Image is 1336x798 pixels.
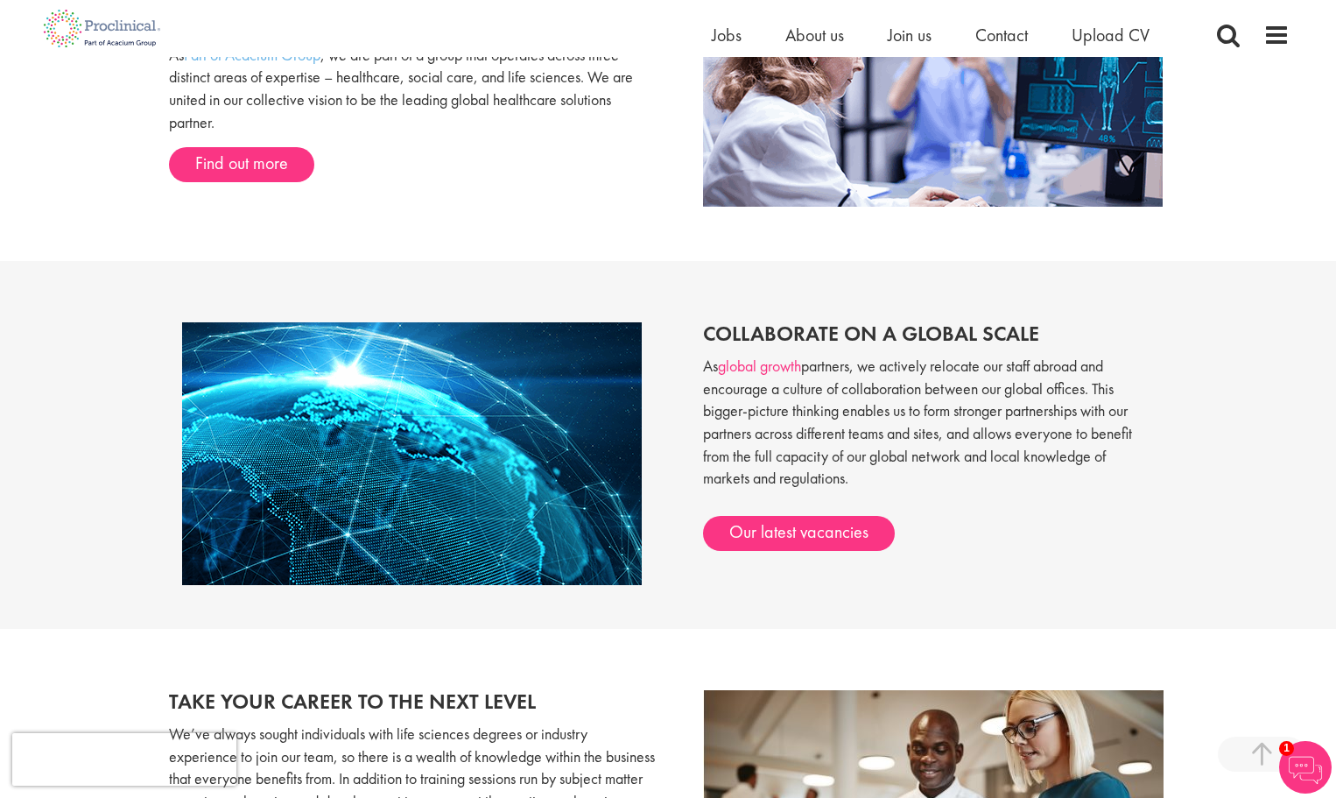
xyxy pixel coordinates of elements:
a: Our latest vacancies [703,516,895,551]
a: Jobs [712,24,742,46]
h2: Collaborate on a global scale [703,322,1154,345]
span: 1 [1279,741,1294,756]
iframe: reCAPTCHA [12,733,236,786]
a: About us [785,24,844,46]
a: Part of Acacium Group [184,45,320,65]
h2: Take your career to the next level [169,690,655,713]
a: Contact [975,24,1028,46]
a: Join us [888,24,932,46]
p: As partners, we actively relocate our staff abroad and encourage a culture of collaboration betwe... [703,355,1154,507]
a: Upload CV [1072,24,1150,46]
img: Chatbot [1279,741,1332,794]
a: Find out more [169,147,314,182]
a: global growth [718,356,801,376]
